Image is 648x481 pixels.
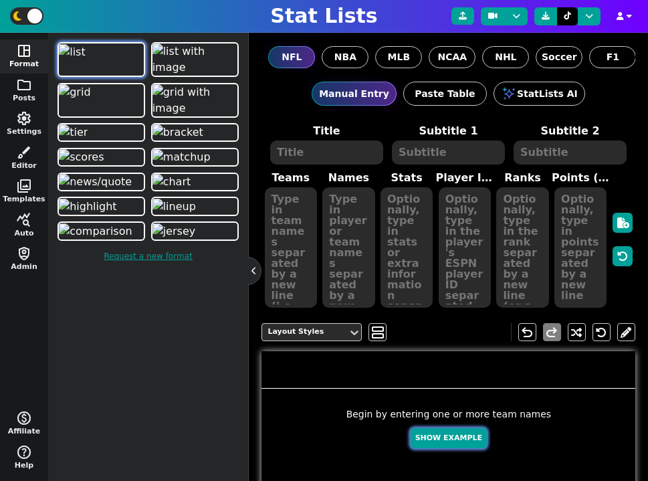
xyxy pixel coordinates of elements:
[59,223,132,239] img: comparison
[542,50,577,64] span: Soccer
[403,82,487,106] button: Paste Table
[59,149,104,165] img: scores
[494,82,585,106] button: StatLists AI
[16,178,32,194] span: photo_library
[267,326,342,338] div: Layout Styles
[282,50,302,64] span: NFL
[152,43,237,76] img: list with image
[261,407,635,455] div: Begin by entering one or more team names
[334,50,356,64] span: NBA
[152,124,203,140] img: bracket
[411,428,487,449] button: Show Example
[16,77,32,93] span: folder
[261,170,320,186] label: Teams
[387,123,509,139] label: Subtitle 1
[55,244,241,269] a: Request a new format
[59,199,116,215] img: highlight
[59,84,90,100] img: grid
[16,410,32,426] span: monetization_on
[270,4,377,28] h1: Stat Lists
[152,174,191,190] img: chart
[495,50,516,64] span: NHL
[494,170,552,186] label: Ranks
[519,324,535,341] span: undo
[552,170,610,186] label: Points (< 8 teams)
[152,84,237,116] img: grid with image
[152,199,196,215] img: lineup
[544,324,560,341] span: redo
[543,323,561,341] button: redo
[16,246,32,262] span: shield_person
[16,145,32,161] span: brush
[16,212,32,228] span: query_stats
[378,170,436,186] label: Stats
[59,124,88,140] img: tier
[388,50,411,64] span: MLB
[510,123,631,139] label: Subtitle 2
[16,43,32,59] span: space_dashboard
[312,82,397,106] button: Manual Entry
[436,170,494,186] label: Player ID/Image URL
[518,323,536,341] button: undo
[152,223,196,239] img: jersey
[265,123,387,139] label: Title
[59,174,132,190] img: news/quote
[16,110,32,126] span: settings
[438,50,467,64] span: NCAA
[152,149,211,165] img: matchup
[607,50,619,64] span: F1
[16,444,32,460] span: help
[59,44,86,60] img: list
[320,170,378,186] label: Names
